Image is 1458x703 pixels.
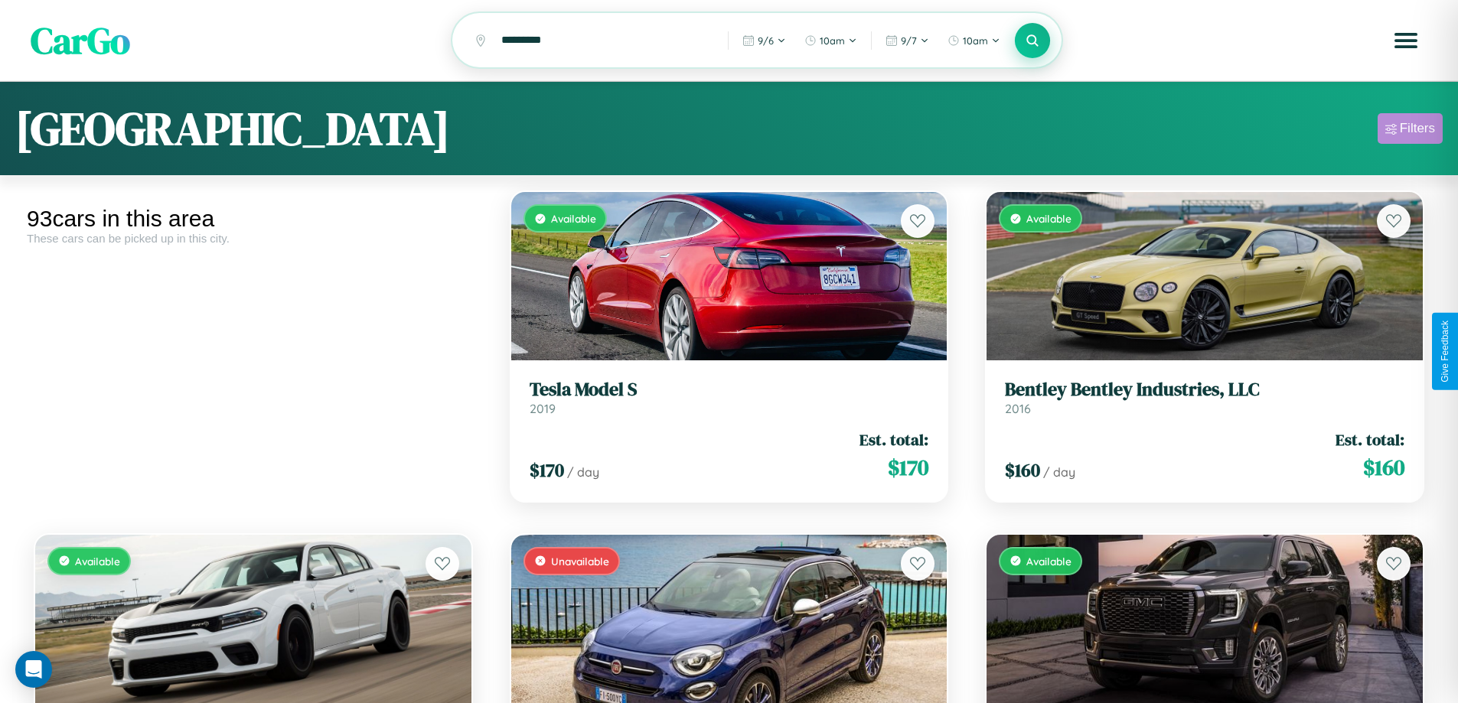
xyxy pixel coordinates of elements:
button: Filters [1378,113,1443,144]
span: / day [567,464,599,480]
h1: [GEOGRAPHIC_DATA] [15,97,450,160]
div: Filters [1400,121,1435,136]
button: 9/7 [878,28,937,53]
a: Bentley Bentley Industries, LLC2016 [1005,379,1404,416]
div: These cars can be picked up in this city. [27,232,480,245]
span: $ 160 [1005,457,1040,483]
span: $ 160 [1363,452,1404,483]
span: 10am [963,34,988,47]
a: Tesla Model S2019 [530,379,929,416]
h3: Tesla Model S [530,379,929,401]
span: Est. total: [859,428,928,451]
div: 93 cars in this area [27,206,480,232]
span: Available [1026,212,1071,225]
div: Open Intercom Messenger [15,651,52,688]
button: 10am [940,28,1008,53]
button: 10am [797,28,865,53]
div: Give Feedback [1440,321,1450,382]
span: $ 170 [888,452,928,483]
button: 9/6 [735,28,794,53]
span: 9 / 7 [901,34,917,47]
span: $ 170 [530,457,564,483]
span: Available [1026,555,1071,568]
h3: Bentley Bentley Industries, LLC [1005,379,1404,401]
span: / day [1043,464,1075,480]
span: Available [75,555,120,568]
span: 2016 [1005,401,1031,416]
span: Unavailable [551,555,609,568]
span: Est. total: [1336,428,1404,451]
span: CarGo [31,15,130,66]
span: 9 / 6 [758,34,774,47]
button: Open menu [1385,19,1427,62]
span: 10am [820,34,845,47]
span: Available [551,212,596,225]
span: 2019 [530,401,556,416]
